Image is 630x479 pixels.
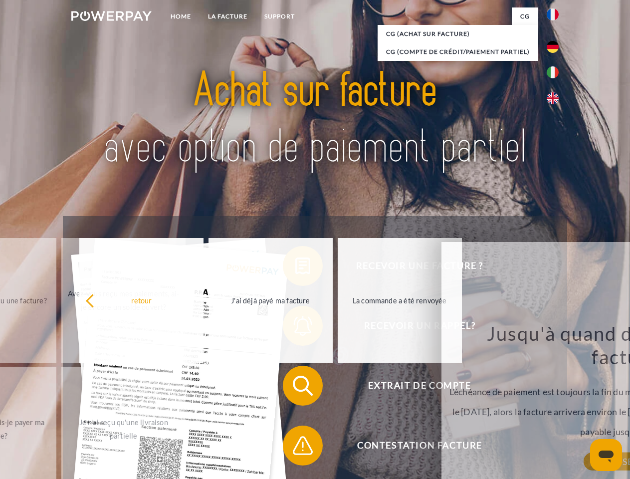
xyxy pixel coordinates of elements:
a: CG [512,7,538,25]
a: Support [256,7,303,25]
div: retour [85,293,198,307]
img: it [547,66,559,78]
img: en [547,92,559,104]
img: logo-powerpay-white.svg [71,11,152,21]
span: Contestation Facture [297,426,542,466]
span: Extrait de compte [297,366,542,406]
div: Avez-vous reçu mes paiements, ai-je encore un solde ouvert? [67,287,180,314]
iframe: Bouton de lancement de la fenêtre de messagerie [590,439,622,471]
img: qb_warning.svg [290,433,315,458]
a: Home [162,7,200,25]
img: title-powerpay_fr.svg [95,48,535,191]
img: de [547,41,559,53]
img: fr [547,8,559,20]
button: Contestation Facture [283,426,542,466]
a: Avez-vous reçu mes paiements, ai-je encore un solde ouvert? [61,238,186,363]
div: La commande a été renvoyée [344,293,456,307]
a: CG (achat sur facture) [378,25,538,43]
button: Extrait de compte [283,366,542,406]
div: Je n'ai reçu qu'une livraison partielle [67,416,180,443]
div: J'ai déjà payé ma facture [214,293,327,307]
a: CG (Compte de crédit/paiement partiel) [378,43,538,61]
img: qb_search.svg [290,373,315,398]
a: LA FACTURE [200,7,256,25]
